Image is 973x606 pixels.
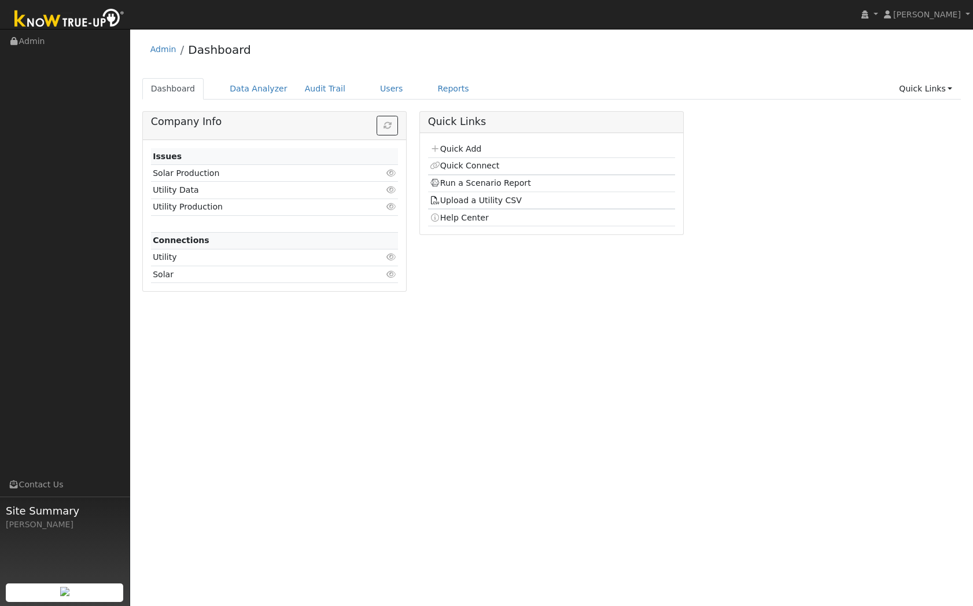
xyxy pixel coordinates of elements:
[430,196,522,205] a: Upload a Utility CSV
[371,78,412,100] a: Users
[430,161,499,170] a: Quick Connect
[430,213,489,222] a: Help Center
[430,144,481,153] a: Quick Add
[142,78,204,100] a: Dashboard
[890,78,961,100] a: Quick Links
[60,587,69,596] img: retrieve
[6,503,124,519] span: Site Summary
[151,165,359,182] td: Solar Production
[151,116,399,128] h5: Company Info
[221,78,296,100] a: Data Analyzer
[153,236,209,245] strong: Connections
[6,519,124,531] div: [PERSON_NAME]
[151,182,359,199] td: Utility Data
[386,253,396,261] i: Click to view
[386,270,396,278] i: Click to view
[296,78,354,100] a: Audit Trail
[153,152,182,161] strong: Issues
[386,203,396,211] i: Click to view
[150,45,176,54] a: Admin
[9,6,130,32] img: Know True-Up
[386,169,396,177] i: Click to view
[151,199,359,215] td: Utility Production
[429,78,478,100] a: Reports
[893,10,961,19] span: [PERSON_NAME]
[151,266,359,283] td: Solar
[151,249,359,266] td: Utility
[386,186,396,194] i: Click to view
[428,116,676,128] h5: Quick Links
[430,178,531,188] a: Run a Scenario Report
[188,43,251,57] a: Dashboard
